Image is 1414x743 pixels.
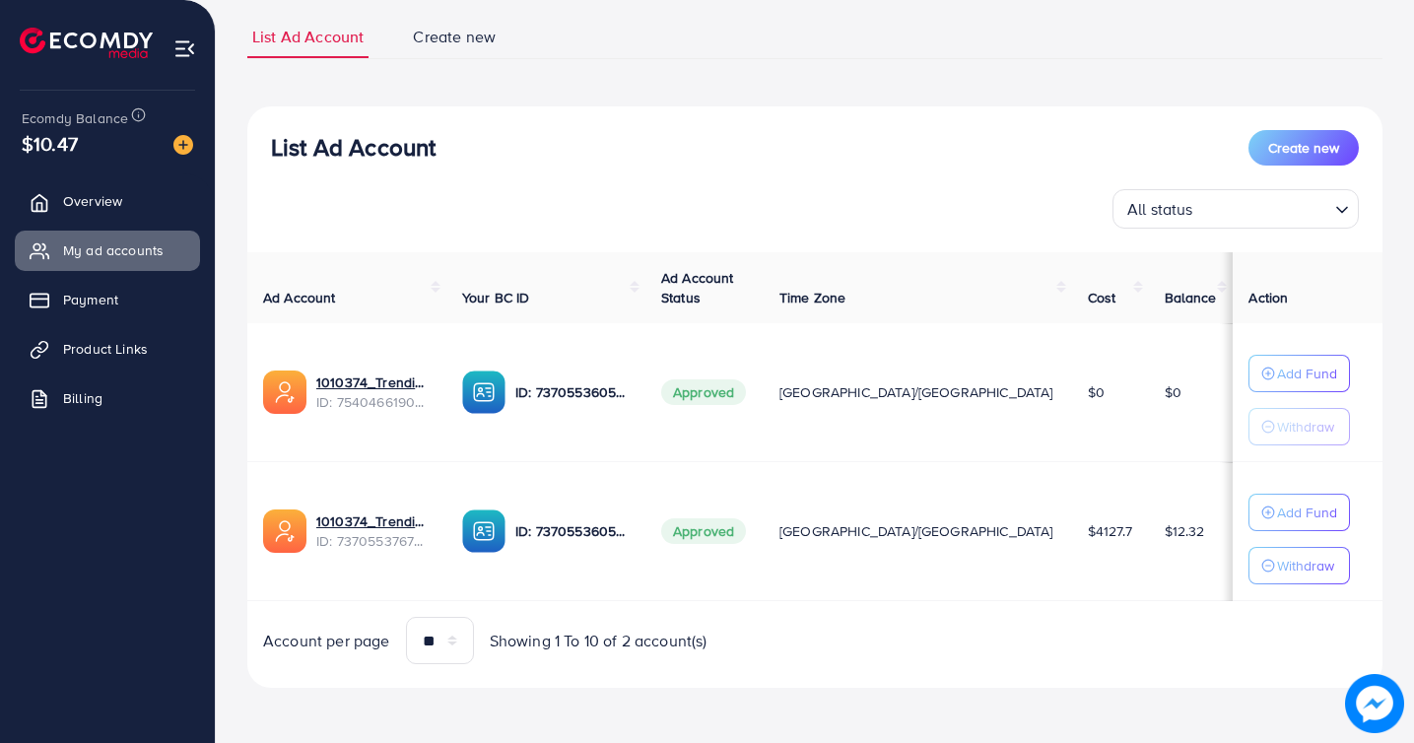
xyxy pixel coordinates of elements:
[15,378,200,418] a: Billing
[462,509,505,553] img: ic-ba-acc.ded83a64.svg
[490,630,707,652] span: Showing 1 To 10 of 2 account(s)
[779,521,1053,541] span: [GEOGRAPHIC_DATA]/[GEOGRAPHIC_DATA]
[316,531,431,551] span: ID: 7370553767944601617
[661,379,746,405] span: Approved
[1248,288,1288,307] span: Action
[263,288,336,307] span: Ad Account
[20,28,153,58] img: logo
[15,329,200,369] a: Product Links
[1112,189,1359,229] div: Search for option
[462,371,505,414] img: ic-ba-acc.ded83a64.svg
[252,26,364,48] span: List Ad Account
[1199,191,1327,224] input: Search for option
[316,511,431,531] a: 1010374_Trendish 1_1716090785807
[1123,195,1197,224] span: All status
[1088,521,1132,541] span: $4127.7
[1268,138,1339,158] span: Create new
[316,372,431,392] a: 1010374_Trendish Pk 2.0_1755652074624
[63,339,148,359] span: Product Links
[22,108,128,128] span: Ecomdy Balance
[263,630,390,652] span: Account per page
[316,511,431,552] div: <span class='underline'>1010374_Trendish 1_1716090785807</span></br>7370553767944601617
[1248,494,1350,531] button: Add Fund
[1248,355,1350,392] button: Add Fund
[661,268,734,307] span: Ad Account Status
[515,519,630,543] p: ID: 7370553605415354384
[15,280,200,319] a: Payment
[22,129,78,158] span: $10.47
[1165,288,1217,307] span: Balance
[15,181,200,221] a: Overview
[1165,382,1181,402] span: $0
[15,231,200,270] a: My ad accounts
[661,518,746,544] span: Approved
[63,191,122,211] span: Overview
[63,290,118,309] span: Payment
[1088,288,1116,307] span: Cost
[779,382,1053,402] span: [GEOGRAPHIC_DATA]/[GEOGRAPHIC_DATA]
[263,371,306,414] img: ic-ads-acc.e4c84228.svg
[1277,362,1337,385] p: Add Fund
[316,392,431,412] span: ID: 7540466190217674759
[1277,415,1334,439] p: Withdraw
[271,133,436,162] h3: List Ad Account
[1248,408,1350,445] button: Withdraw
[779,288,845,307] span: Time Zone
[1277,501,1337,524] p: Add Fund
[1277,554,1334,577] p: Withdraw
[1248,130,1359,166] button: Create new
[316,372,431,413] div: <span class='underline'>1010374_Trendish Pk 2.0_1755652074624</span></br>7540466190217674759
[1248,547,1350,584] button: Withdraw
[1165,521,1205,541] span: $12.32
[1088,382,1105,402] span: $0
[462,288,530,307] span: Your BC ID
[263,509,306,553] img: ic-ads-acc.e4c84228.svg
[63,388,102,408] span: Billing
[1345,674,1404,733] img: image
[173,37,196,60] img: menu
[173,135,193,155] img: image
[63,240,164,260] span: My ad accounts
[413,26,496,48] span: Create new
[515,380,630,404] p: ID: 7370553605415354384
